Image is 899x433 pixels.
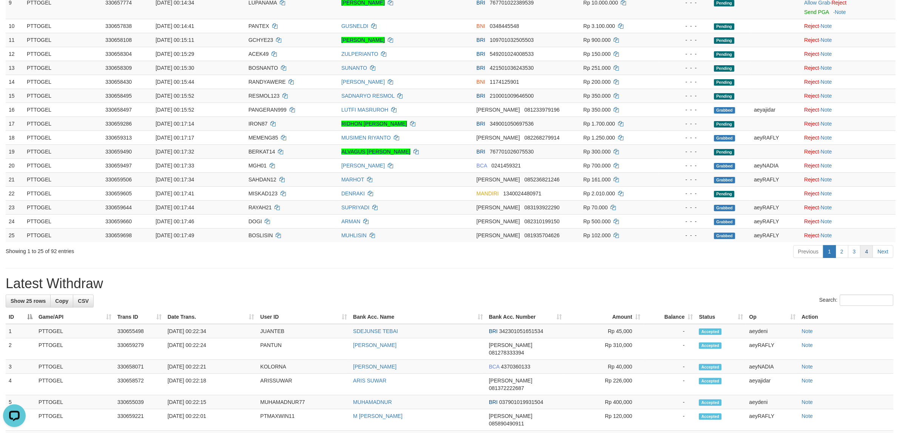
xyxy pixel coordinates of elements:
a: [PERSON_NAME] [353,364,396,370]
td: 23 [6,200,24,214]
span: Accepted [699,329,722,335]
span: ACEK49 [248,51,269,57]
span: 330659286 [105,121,132,127]
td: · [801,103,896,117]
td: aeyRAFLY [751,131,801,144]
div: - - - [662,232,708,239]
a: Note [802,378,813,384]
a: 4 [860,245,873,258]
span: Copy 085236821246 to clipboard [524,177,560,183]
th: Op: activate to sort column ascending [746,310,799,324]
div: - - - [662,64,708,72]
span: Copy 549201024008533 to clipboard [490,51,534,57]
td: 13 [6,61,24,75]
td: aeyRAFLY [751,200,801,214]
td: PTTOGEL [24,186,102,200]
span: Rp 300.000 [583,149,611,155]
a: LUTFI MASRUROH [341,107,388,113]
a: 1 [823,245,836,258]
span: 330659660 [105,218,132,224]
span: Rp 251.000 [583,65,611,71]
a: MARHOT [341,177,364,183]
span: Copy 1174125901 to clipboard [490,79,519,85]
span: [DATE] 00:17:44 [156,204,194,210]
td: 14 [6,75,24,89]
span: Show 25 rows [11,298,46,304]
td: PTTOGEL [24,103,102,117]
span: [PERSON_NAME] [476,107,520,113]
td: PTTOGEL [24,75,102,89]
span: BCA [476,163,487,169]
a: Reject [804,121,819,127]
a: Next [873,245,893,258]
div: - - - [662,190,708,197]
span: Rp 1.700.000 [583,121,615,127]
span: DOGI [248,218,262,224]
td: 10 [6,19,24,33]
span: BRI [476,93,485,99]
span: Copy 081233979196 to clipboard [524,107,560,113]
a: DENRAKI [341,190,365,197]
a: Reject [804,51,819,57]
a: Reject [804,65,819,71]
a: Reject [804,177,819,183]
span: Rp 3.100.000 [583,23,615,29]
a: Note [835,9,846,15]
a: Note [821,135,832,141]
a: Reject [804,204,819,210]
span: Copy 0348445548 to clipboard [490,23,519,29]
span: CSV [78,298,89,304]
td: PTTOGEL [24,228,102,242]
span: Pending [714,149,734,155]
td: aeyRAFLY [751,228,801,242]
span: [DATE] 00:17:49 [156,232,194,238]
span: [DATE] 00:17:14 [156,121,194,127]
a: Previous [793,245,823,258]
a: SADNARYO RESMOL [341,93,395,99]
td: 1 [6,324,35,338]
a: SUNANTO [341,65,367,71]
td: · [801,158,896,172]
a: Note [821,93,832,99]
span: 330658497 [105,107,132,113]
span: [PERSON_NAME] [476,177,520,183]
span: MISKAD123 [248,190,278,197]
td: 16 [6,103,24,117]
span: MEMENG85 [248,135,278,141]
td: 20 [6,158,24,172]
span: BRI [476,149,485,155]
td: PTTOGEL [24,47,102,61]
a: MUSIMEN RIYANTO [341,135,391,141]
span: 330658304 [105,51,132,57]
td: [DATE] 00:22:34 [165,324,258,338]
span: BOSLISIN [248,232,273,238]
span: 330659605 [105,190,132,197]
div: - - - [662,134,708,141]
span: Grabbed [714,163,735,169]
td: aeyajidar [751,103,801,117]
td: 17 [6,117,24,131]
span: Copy 421501036243530 to clipboard [490,65,534,71]
span: BNI [476,79,485,85]
span: RAYAH21 [248,204,272,210]
td: JUANTEB [257,324,350,338]
td: PTTOGEL [24,214,102,228]
a: GUSNELDI [341,23,369,29]
td: 21 [6,172,24,186]
span: Pending [714,51,734,58]
span: BRI [476,37,485,43]
a: RIDHON [PERSON_NAME] [341,121,407,127]
a: Send PGA [804,9,829,15]
a: Reject [804,218,819,224]
th: Bank Acc. Number: activate to sort column ascending [486,310,565,324]
div: Showing 1 to 25 of 92 entries [6,244,369,255]
a: Note [821,149,832,155]
td: · [801,75,896,89]
td: PTTOGEL [24,158,102,172]
span: Grabbed [714,219,735,225]
td: · [801,144,896,158]
span: Pending [714,121,734,127]
span: Pending [714,93,734,100]
div: - - - [662,92,708,100]
span: 330658430 [105,79,132,85]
